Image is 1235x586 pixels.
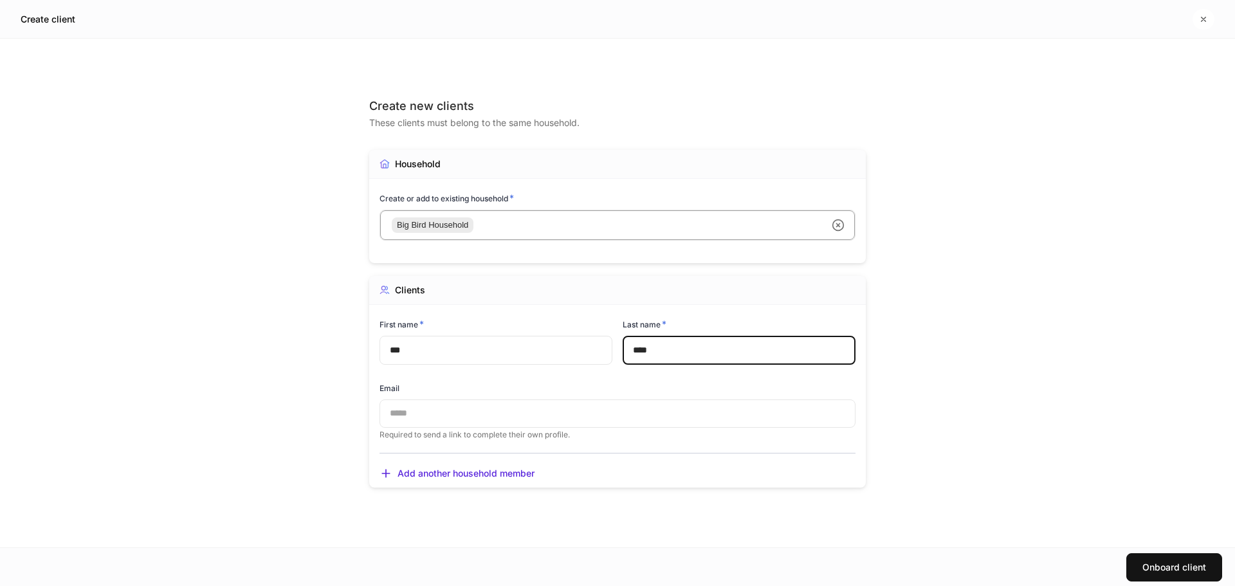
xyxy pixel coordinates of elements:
[380,192,514,205] h6: Create or add to existing household
[623,318,666,331] h6: Last name
[380,382,399,394] h6: Email
[380,318,424,331] h6: First name
[1142,563,1206,572] div: Onboard client
[395,284,425,297] div: Clients
[1126,553,1222,581] button: Onboard client
[369,114,866,129] div: These clients must belong to the same household.
[380,467,535,480] button: Add another household member
[395,158,441,170] div: Household
[380,430,855,440] p: Required to send a link to complete their own profile.
[21,13,75,26] h5: Create client
[369,98,866,114] div: Create new clients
